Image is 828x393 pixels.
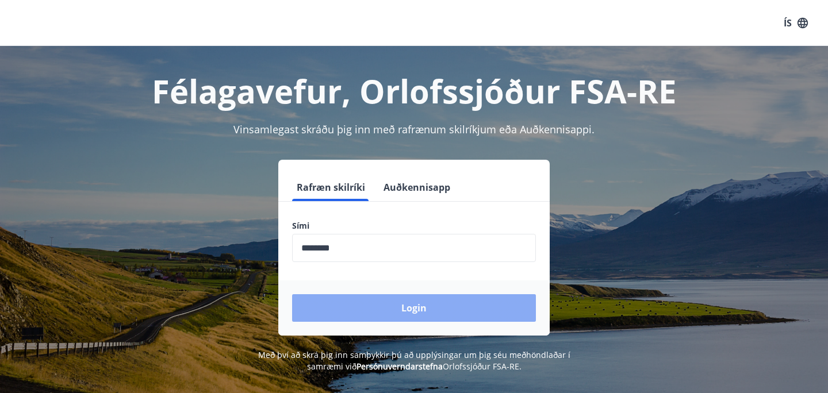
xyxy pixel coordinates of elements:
span: Vinsamlegast skráðu þig inn með rafrænum skilríkjum eða Auðkennisappi. [233,122,595,136]
label: Sími [292,220,536,232]
button: ÍS [777,13,814,33]
h1: Félagavefur, Orlofssjóður FSA-RE [14,69,814,113]
button: Login [292,294,536,322]
button: Rafræn skilríki [292,174,370,201]
span: Með því að skrá þig inn samþykkir þú að upplýsingar um þig séu meðhöndlaðar í samræmi við Orlofss... [258,349,570,372]
button: Auðkennisapp [379,174,455,201]
a: Persónuverndarstefna [356,361,443,372]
